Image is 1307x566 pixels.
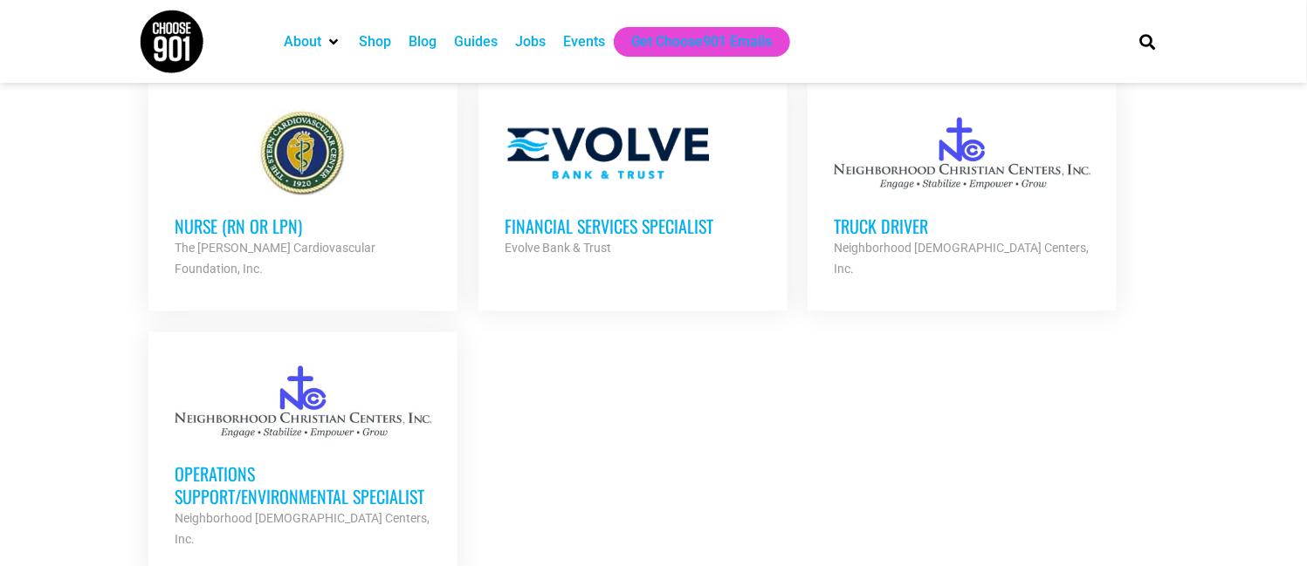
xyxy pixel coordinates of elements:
[631,31,773,52] a: Get Choose901 Emails
[505,241,611,255] strong: Evolve Bank & Trust
[359,31,391,52] a: Shop
[275,27,350,57] div: About
[515,31,546,52] a: Jobs
[1133,27,1162,56] div: Search
[175,463,431,508] h3: Operations Support/Environmental Specialist
[834,241,1089,276] strong: Neighborhood [DEMOGRAPHIC_DATA] Centers, Inc.
[409,31,437,52] a: Blog
[175,512,430,547] strong: Neighborhood [DEMOGRAPHIC_DATA] Centers, Inc.
[505,215,761,237] h3: Financial Services Specialist
[175,215,431,237] h3: Nurse (RN or LPN)
[148,84,457,305] a: Nurse (RN or LPN) The [PERSON_NAME] Cardiovascular Foundation, Inc.
[284,31,321,52] a: About
[478,84,788,284] a: Financial Services Specialist Evolve Bank & Trust
[454,31,498,52] a: Guides
[834,215,1090,237] h3: Truck Driver
[175,241,375,276] strong: The [PERSON_NAME] Cardiovascular Foundation, Inc.
[563,31,605,52] a: Events
[808,84,1117,305] a: Truck Driver Neighborhood [DEMOGRAPHIC_DATA] Centers, Inc.
[275,27,1110,57] nav: Main nav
